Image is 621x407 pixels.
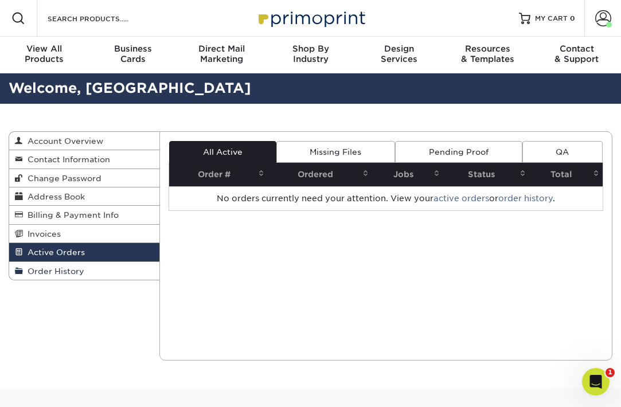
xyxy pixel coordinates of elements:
a: Shop ByIndustry [266,37,355,73]
span: MY CART [535,14,568,24]
div: & Support [532,44,621,64]
div: Industry [266,44,355,64]
span: Direct Mail [177,44,266,54]
span: Order History [23,267,84,276]
a: active orders [433,194,489,203]
iframe: Google Customer Reviews [3,372,97,403]
img: Primoprint [253,6,368,30]
a: Active Orders [9,243,159,261]
span: Business [89,44,178,54]
a: Billing & Payment Info [9,206,159,224]
div: & Templates [444,44,533,64]
span: 0 [570,14,575,22]
td: No orders currently need your attention. View your or . [169,186,603,210]
span: Design [355,44,444,54]
th: Ordered [268,163,372,186]
a: Invoices [9,225,159,243]
a: Address Book [9,187,159,206]
a: Change Password [9,169,159,187]
span: Billing & Payment Info [23,210,119,220]
span: Resources [444,44,533,54]
a: Contact Information [9,150,159,169]
a: Contact& Support [532,37,621,73]
iframe: Intercom live chat [582,368,610,396]
span: 1 [606,368,615,377]
span: Active Orders [23,248,85,257]
a: Account Overview [9,132,159,150]
a: order history [498,194,553,203]
div: Services [355,44,444,64]
span: Address Book [23,192,85,201]
a: BusinessCards [89,37,178,73]
a: Direct MailMarketing [177,37,266,73]
a: All Active [169,141,276,163]
input: SEARCH PRODUCTS..... [46,11,158,25]
a: Order History [9,262,159,280]
div: Cards [89,44,178,64]
th: Total [529,163,603,186]
th: Status [443,163,529,186]
th: Order # [169,163,268,186]
a: Missing Files [276,141,395,163]
span: Account Overview [23,136,103,146]
div: Marketing [177,44,266,64]
span: Contact Information [23,155,110,164]
a: DesignServices [355,37,444,73]
span: Invoices [23,229,61,238]
span: Contact [532,44,621,54]
span: Shop By [266,44,355,54]
span: Change Password [23,174,101,183]
th: Jobs [372,163,443,186]
a: Pending Proof [395,141,522,163]
a: QA [522,141,603,163]
a: Resources& Templates [444,37,533,73]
